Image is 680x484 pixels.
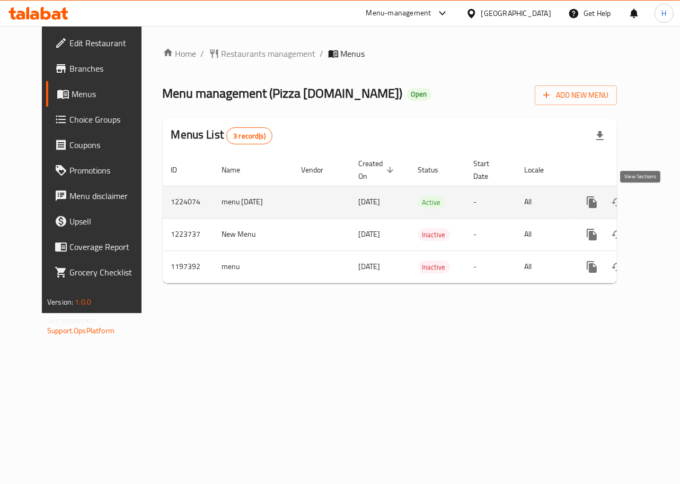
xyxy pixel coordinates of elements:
[46,132,155,158] a: Coupons
[407,88,431,101] div: Open
[69,37,147,49] span: Edit Restaurant
[525,163,558,176] span: Locale
[46,209,155,234] a: Upsell
[579,254,605,280] button: more
[75,295,91,309] span: 1.0.0
[605,222,630,247] button: Change Status
[481,7,551,19] div: [GEOGRAPHIC_DATA]
[214,218,293,250] td: New Menu
[587,123,613,149] div: Export file
[163,47,197,60] a: Home
[47,313,96,327] span: Get support on:
[46,158,155,183] a: Promotions
[214,250,293,283] td: menu
[516,218,571,250] td: All
[46,30,155,56] a: Edit Restaurant
[163,47,617,60] nav: breadcrumb
[605,254,630,280] button: Change Status
[418,196,445,209] span: Active
[47,324,114,338] a: Support.OpsPlatform
[46,81,155,107] a: Menus
[163,81,403,105] span: Menu management ( Pizza [DOMAIN_NAME] )
[465,186,516,218] td: -
[46,56,155,81] a: Branches
[171,127,272,144] h2: Menus List
[227,131,272,141] span: 3 record(s)
[605,189,630,215] button: Change Status
[171,163,191,176] span: ID
[46,234,155,260] a: Coverage Report
[418,261,450,273] div: Inactive
[69,62,147,75] span: Branches
[418,261,450,273] span: Inactive
[226,127,272,144] div: Total records count
[46,183,155,209] a: Menu disclaimer
[163,186,214,218] td: 1224074
[579,222,605,247] button: more
[46,260,155,285] a: Grocery Checklist
[359,227,381,241] span: [DATE]
[222,163,254,176] span: Name
[418,229,450,241] span: Inactive
[222,47,316,60] span: Restaurants management
[69,266,147,279] span: Grocery Checklist
[465,218,516,250] td: -
[46,107,155,132] a: Choice Groups
[69,139,147,151] span: Coupons
[407,90,431,99] span: Open
[320,47,324,60] li: /
[69,113,147,126] span: Choice Groups
[543,89,608,102] span: Add New Menu
[201,47,205,60] li: /
[302,163,338,176] span: Vendor
[341,47,365,60] span: Menus
[516,186,571,218] td: All
[72,88,147,100] span: Menus
[359,260,381,273] span: [DATE]
[366,7,431,20] div: Menu-management
[69,240,147,253] span: Coverage Report
[465,250,516,283] td: -
[163,218,214,250] td: 1223737
[69,164,147,177] span: Promotions
[474,157,504,183] span: Start Date
[69,189,147,202] span: Menu disclaimer
[661,7,666,19] span: H
[163,250,214,283] td: 1197392
[535,85,617,105] button: Add New Menu
[359,195,381,209] span: [DATE]
[209,47,316,60] a: Restaurants management
[516,250,571,283] td: All
[579,189,605,215] button: more
[214,186,293,218] td: menu [DATE]
[69,215,147,228] span: Upsell
[47,295,73,309] span: Version:
[418,163,453,176] span: Status
[359,157,397,183] span: Created On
